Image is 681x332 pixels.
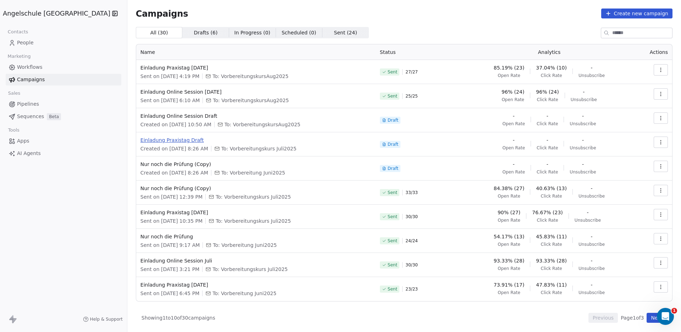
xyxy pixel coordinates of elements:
[405,214,418,220] span: 30 / 30
[541,290,562,295] span: Click Rate
[140,185,371,192] span: Nur noch die Prüfung (Copy)
[140,88,371,95] span: Einladung Online Session [DATE]
[212,73,288,80] span: To: VorbereitungskursAug2025
[6,74,121,85] a: Campaigns
[6,111,121,122] a: SequencesBeta
[588,313,618,323] button: Previous
[225,121,300,128] span: To: VorbereitungskursAug2025
[578,193,605,199] span: Unsubscribe
[494,257,525,264] span: 93.33% (28)
[216,193,291,200] span: To: Vorbereitungskurs Juli2025
[17,39,34,46] span: People
[494,64,525,71] span: 85.19% (23)
[570,169,596,175] span: Unsubscribe
[9,7,101,20] button: Angelschule [GEOGRAPHIC_DATA]
[140,217,203,225] span: Sent on [DATE] 10:35 PM
[83,316,123,322] a: Help & Support
[537,145,558,151] span: Click Rate
[464,44,634,60] th: Analytics
[17,113,44,120] span: Sequences
[213,242,277,249] span: To: Vorbereitung Juni2025
[140,209,371,216] span: Einladung Praxistag [DATE]
[537,217,558,223] span: Click Rate
[583,88,585,95] span: -
[541,73,562,78] span: Click Rate
[582,112,584,120] span: -
[388,262,397,268] span: Sent
[541,266,562,271] span: Click Rate
[234,29,271,37] span: In Progress ( 0 )
[5,27,31,37] span: Contacts
[5,88,23,99] span: Sales
[494,185,525,192] span: 84.38% (27)
[671,308,677,314] span: 1
[194,29,217,37] span: Drafts ( 6 )
[136,44,376,60] th: Name
[17,76,45,83] span: Campaigns
[578,73,605,78] span: Unsubscribe
[587,209,588,216] span: -
[494,233,525,240] span: 54.17% (13)
[140,242,200,249] span: Sent on [DATE] 9:17 AM
[405,69,418,75] span: 27 / 27
[591,64,593,71] span: -
[498,242,520,247] span: Open Rate
[621,314,644,321] span: Page 1 of 3
[213,97,289,104] span: To: VorbereitungskursAug2025
[591,257,593,264] span: -
[498,290,520,295] span: Open Rate
[388,142,398,147] span: Draft
[502,88,524,95] span: 96% (24)
[334,29,357,37] span: Sent ( 24 )
[388,214,397,220] span: Sent
[388,238,397,244] span: Sent
[547,161,548,168] span: -
[536,281,567,288] span: 47.83% (11)
[601,9,672,18] button: Create new campaign
[140,73,199,80] span: Sent on [DATE] 4:19 PM
[6,61,121,73] a: Workflows
[140,121,211,128] span: Created on [DATE] 10:50 AM
[578,266,605,271] span: Unsubscribe
[140,112,371,120] span: Einladung Online Session Draft
[578,290,605,295] span: Unsubscribe
[498,73,520,78] span: Open Rate
[90,316,123,322] span: Help & Support
[212,266,288,273] span: To: Vorbereitungskurs Juli2025
[591,281,593,288] span: -
[142,314,215,321] span: Showing 1 to 10 of 30 campaigns
[536,64,567,71] span: 37.04% (10)
[17,100,39,108] span: Pipelines
[136,9,188,18] span: Campaigns
[140,145,208,152] span: Created on [DATE] 8:26 AM
[498,217,520,223] span: Open Rate
[532,209,563,216] span: 76.67% (23)
[6,135,121,147] a: Apps
[140,64,371,71] span: Einladung Praxistag [DATE]
[536,88,559,95] span: 96% (24)
[405,286,418,292] span: 23 / 23
[216,217,291,225] span: To: Vorbereitungskurs Juli2025
[502,169,525,175] span: Open Rate
[405,238,418,244] span: 24 / 24
[541,193,562,199] span: Click Rate
[5,125,22,135] span: Tools
[571,97,597,103] span: Unsubscribe
[140,266,199,273] span: Sent on [DATE] 3:21 PM
[634,44,672,60] th: Actions
[513,161,515,168] span: -
[140,290,199,297] span: Sent on [DATE] 6:45 PM
[3,9,110,18] span: Angelschule [GEOGRAPHIC_DATA]
[498,193,520,199] span: Open Rate
[494,281,525,288] span: 73.91% (17)
[140,97,200,104] span: Sent on [DATE] 6:10 AM
[578,242,605,247] span: Unsubscribe
[498,209,520,216] span: 90% (27)
[221,169,285,176] span: To: Vorbereitung Juni2025
[140,257,371,264] span: Einladung Online Session Juli
[212,290,276,297] span: To: Vorbereitung Juni2025
[140,161,371,168] span: Nur noch die Prüfung (Copy)
[498,266,520,271] span: Open Rate
[537,97,558,103] span: Click Rate
[388,117,398,123] span: Draft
